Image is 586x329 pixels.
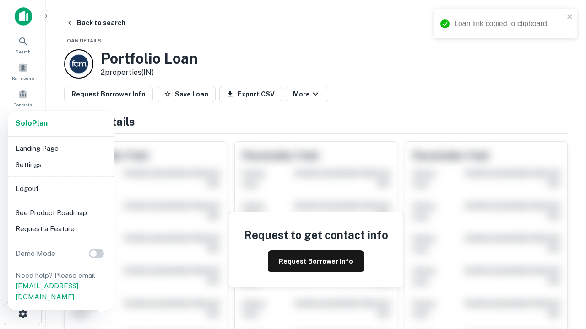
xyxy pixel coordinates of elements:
div: Loan link copied to clipboard [454,18,564,29]
li: See Product Roadmap [12,205,110,221]
button: close [567,13,573,21]
li: Logout [12,180,110,197]
p: Demo Mode [12,248,59,259]
a: [EMAIL_ADDRESS][DOMAIN_NAME] [16,282,78,301]
strong: Solo Plan [16,119,48,127]
li: Request a Feature [12,221,110,237]
a: SoloPlan [16,118,48,129]
li: Settings [12,157,110,173]
p: Need help? Please email [16,270,106,302]
iframe: Chat Widget [540,256,586,300]
li: Landing Page [12,140,110,157]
